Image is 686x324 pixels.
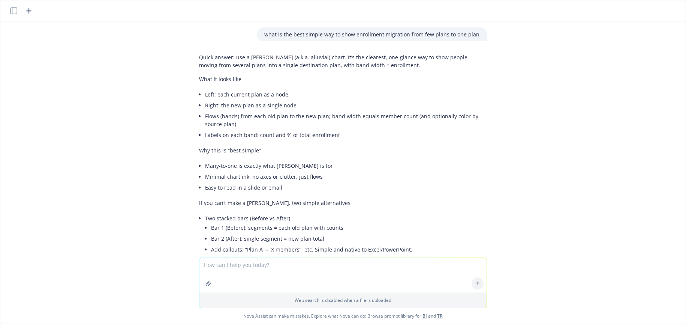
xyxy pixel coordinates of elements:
[199,146,487,154] p: Why this is “best simple”
[205,89,487,100] li: Left: each current plan as a node
[3,308,683,324] span: Nova Assist can make mistakes. Explore what Nova can do: Browse prompt library for and
[205,213,487,256] li: Two stacked bars (Before vs After)
[199,75,487,83] p: What it looks like
[205,171,487,182] li: Minimal chart ink: no axes or clutter, just flows
[211,222,487,233] li: Bar 1 (Before): segments = each old plan with counts
[437,313,443,319] a: TR
[199,199,487,207] p: If you can’t make a [PERSON_NAME], two simple alternatives
[211,233,487,244] li: Bar 2 (After): single segment = new plan total
[264,30,479,38] p: what is the best simple way to show enrollment migration from few plans to one plan
[204,297,482,303] p: Web search is disabled when a file is uploaded
[205,130,487,140] li: Labels on each band: count and % of total enrollment
[205,182,487,193] li: Easy to read in a slide or email
[199,53,487,69] p: Quick answer: use a [PERSON_NAME] (a.k.a. alluvial) chart. It’s the clearest, one-glance way to s...
[205,111,487,130] li: Flows (bands) from each old plan to the new plan; band width equals member count (and optionally ...
[205,256,487,289] li: Slopegraph
[211,244,487,255] li: Add callouts: “Plan A → X members”, etc. Simple and native to Excel/PowerPoint.
[422,313,427,319] a: BI
[205,100,487,111] li: Right: the new plan as a single node
[205,160,487,171] li: Many-to-one is exactly what [PERSON_NAME] is for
